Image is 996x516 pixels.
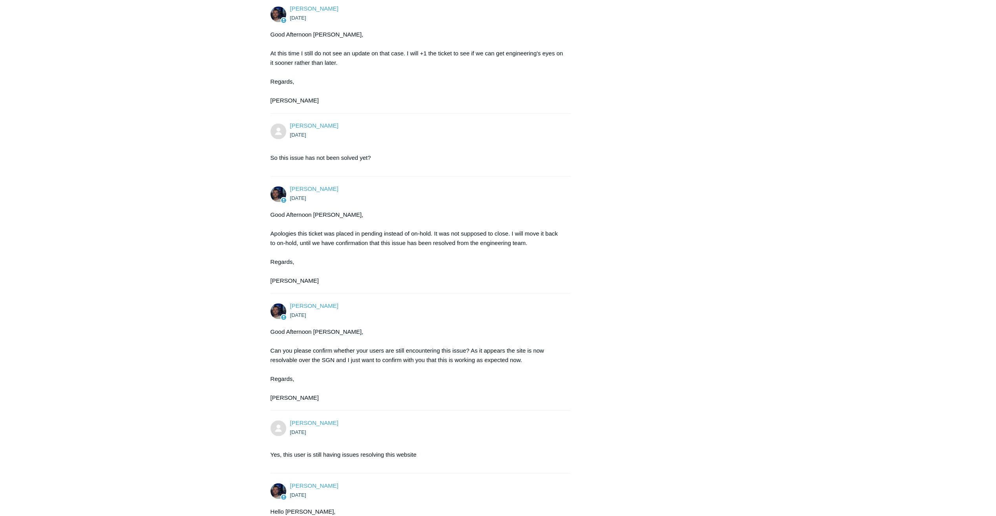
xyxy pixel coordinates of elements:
p: Yes, this user is still having issues resolving this website [270,450,563,459]
span: Connor Davis [290,185,338,192]
a: [PERSON_NAME] [290,122,338,129]
a: [PERSON_NAME] [290,5,338,12]
span: Connor Davis [290,302,338,309]
a: [PERSON_NAME] [290,185,338,192]
time: 08/21/2025, 11:16 [290,312,306,318]
span: Connor Davis [290,482,338,489]
div: Good Afternoon [PERSON_NAME], Can you please confirm whether your users are still encountering th... [270,327,563,402]
a: [PERSON_NAME] [290,302,338,309]
time: 07/18/2025, 15:36 [290,15,306,21]
div: Good Afternoon [PERSON_NAME], Apologies this ticket was placed in pending instead of on-hold. It ... [270,210,563,285]
time: 08/05/2025, 08:24 [290,195,306,201]
div: Good Afternoon [PERSON_NAME], At this time I still do not see an update on that case. I will +1 t... [270,30,563,105]
span: Jacob Barry [290,419,338,426]
span: Connor Davis [290,5,338,12]
time: 08/04/2025, 15:59 [290,132,306,138]
p: So this issue has not been solved yet? [270,153,563,162]
span: Jacob Barry [290,122,338,129]
a: [PERSON_NAME] [290,482,338,489]
time: 08/26/2025, 11:20 [290,492,306,498]
a: [PERSON_NAME] [290,419,338,426]
time: 08/26/2025, 09:28 [290,429,306,435]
